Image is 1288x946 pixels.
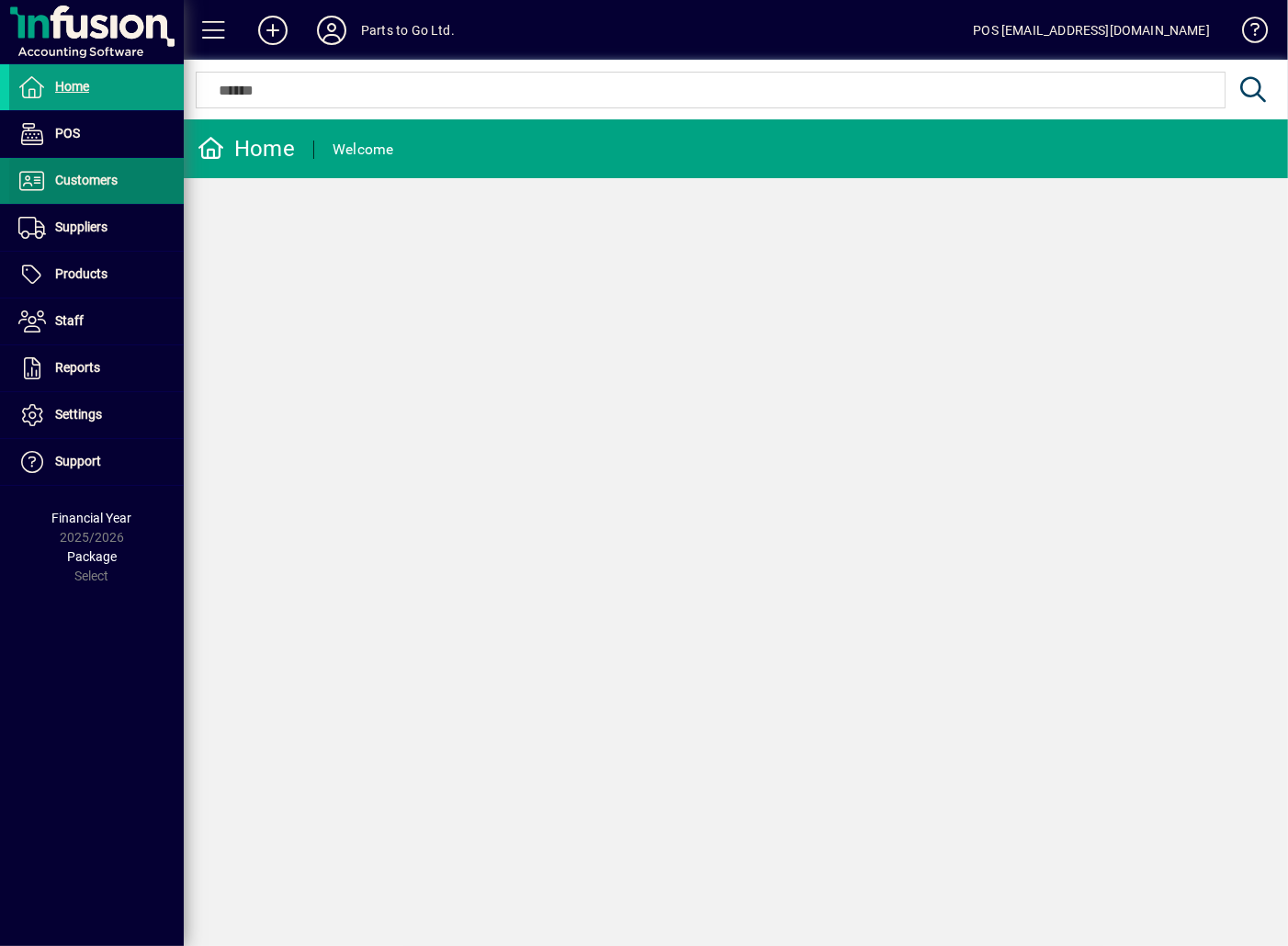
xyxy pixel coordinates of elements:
[9,158,184,204] a: Customers
[243,14,302,47] button: Add
[55,266,107,281] span: Products
[52,511,132,525] span: Financial Year
[973,16,1210,45] div: POS [EMAIL_ADDRESS][DOMAIN_NAME]
[55,454,101,468] span: Support
[1228,4,1265,63] a: Knowledge Base
[9,392,184,438] a: Settings
[55,126,80,141] span: POS
[9,345,184,391] a: Reports
[9,298,184,344] a: Staff
[9,252,184,298] a: Products
[9,439,184,485] a: Support
[55,313,84,328] span: Staff
[55,173,118,187] span: Customers
[9,111,184,157] a: POS
[302,14,361,47] button: Profile
[333,135,394,164] div: Welcome
[9,205,184,251] a: Suppliers
[55,220,107,234] span: Suppliers
[67,549,117,564] span: Package
[361,16,455,45] div: Parts to Go Ltd.
[55,407,102,422] span: Settings
[55,79,89,94] span: Home
[198,134,295,163] div: Home
[55,360,100,375] span: Reports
